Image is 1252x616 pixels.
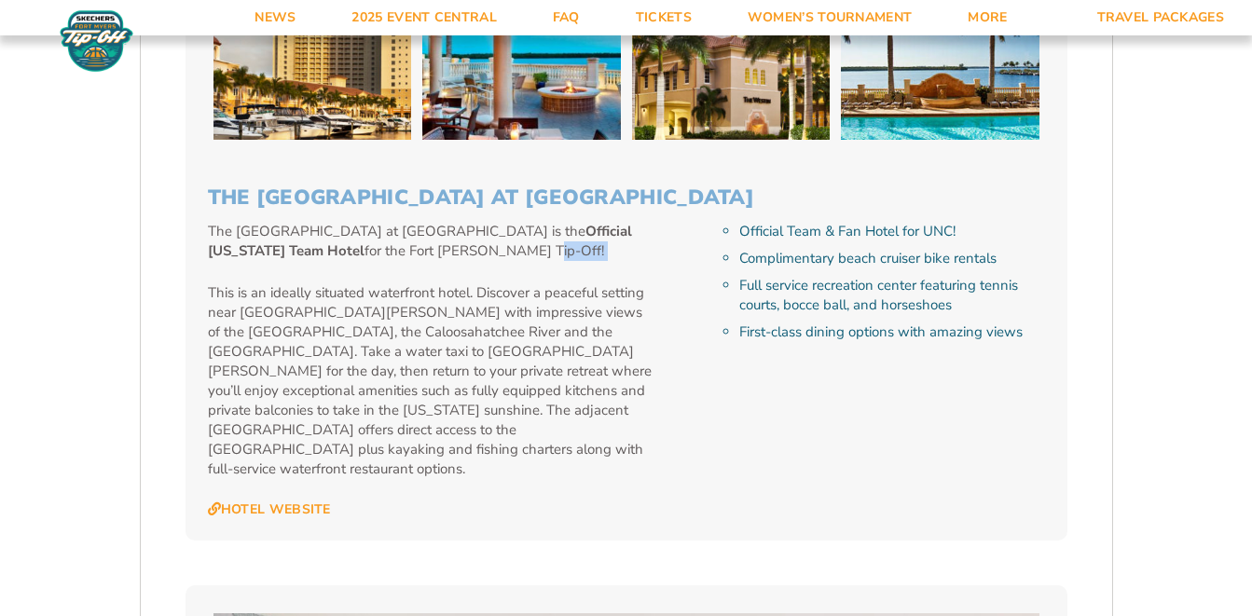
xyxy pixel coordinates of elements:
li: First-class dining options with amazing views [739,322,1044,342]
h3: The [GEOGRAPHIC_DATA] at [GEOGRAPHIC_DATA] [208,185,1045,210]
strong: Official [US_STATE] Team Hotel [208,222,632,260]
li: Official Team & Fan Hotel for UNC! [739,222,1044,241]
li: Full service recreation center featuring tennis courts, bocce ball, and horseshoes [739,276,1044,315]
li: Complimentary beach cruiser bike rentals [739,249,1044,268]
img: Fort Myers Tip-Off [56,9,137,73]
a: Hotel Website [208,501,331,518]
p: This is an ideally situated waterfront hotel. Discover a peaceful setting near [GEOGRAPHIC_DATA][... [208,283,654,479]
p: The [GEOGRAPHIC_DATA] at [GEOGRAPHIC_DATA] is the for the Fort [PERSON_NAME] Tip-Off! [208,222,654,261]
